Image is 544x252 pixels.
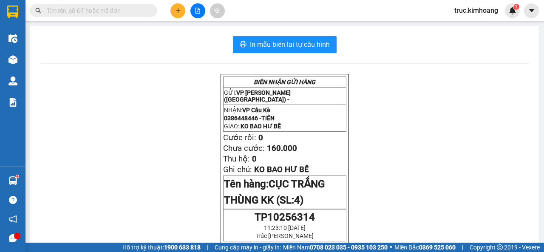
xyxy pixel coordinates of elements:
[224,89,291,103] span: VP [PERSON_NAME] ([GEOGRAPHIC_DATA]) -
[224,178,325,206] span: Tên hàng:
[8,76,17,85] img: warehouse-icon
[255,232,314,239] span: Trúc [PERSON_NAME]
[528,7,535,14] span: caret-down
[524,3,539,18] button: caret-down
[9,196,17,204] span: question-circle
[47,6,147,15] input: Tìm tên, số ĐT hoặc mã đơn
[9,215,17,223] span: notification
[35,8,41,14] span: search
[214,8,220,14] span: aim
[448,5,505,16] span: truc.kimhoang
[254,79,315,85] strong: BIÊN NHẬN GỬI HÀNG
[515,4,518,10] span: 1
[252,154,257,164] span: 0
[264,224,306,231] span: 11:23:10 [DATE]
[250,39,330,50] span: In mẫu biên lai tự cấu hình
[255,211,315,223] span: TP10256314
[170,3,185,18] button: plus
[210,3,225,18] button: aim
[267,144,297,153] span: 160.000
[224,107,346,113] p: NHẬN:
[223,154,250,164] span: Thu hộ:
[261,115,275,122] span: TIÊN
[224,123,281,130] span: GIAO:
[16,175,19,178] sup: 1
[242,107,270,113] span: VP Cầu Kè
[224,115,275,122] span: 0386448446 -
[8,98,17,107] img: solution-icon
[164,244,201,251] strong: 1900 633 818
[513,4,519,10] sup: 1
[8,176,17,185] img: warehouse-icon
[390,246,392,249] span: ⚪️
[394,243,456,252] span: Miền Bắc
[207,243,208,252] span: |
[215,243,281,252] span: Cung cấp máy in - giấy in:
[294,194,303,206] span: 4)
[190,3,205,18] button: file-add
[175,8,181,14] span: plus
[8,55,17,64] img: warehouse-icon
[223,133,256,142] span: Cước rồi:
[258,133,263,142] span: 0
[224,178,325,206] span: CỤC TRẮNG THÙNG KK (SL:
[233,36,337,53] button: printerIn mẫu biên lai tự cấu hình
[224,89,346,103] p: GỬI:
[7,6,18,18] img: logo-vxr
[462,243,463,252] span: |
[419,244,456,251] strong: 0369 525 060
[497,244,503,250] span: copyright
[122,243,201,252] span: Hỗ trợ kỹ thuật:
[8,34,17,43] img: warehouse-icon
[241,123,281,130] span: KO BAO HƯ BỂ
[9,234,17,242] span: message
[223,165,252,174] span: Ghi chú:
[283,243,388,252] span: Miền Nam
[254,165,309,174] span: KO BAO HƯ BỂ
[509,7,516,14] img: icon-new-feature
[195,8,201,14] span: file-add
[223,144,265,153] span: Chưa cước:
[240,41,246,49] span: printer
[310,244,388,251] strong: 0708 023 035 - 0935 103 250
